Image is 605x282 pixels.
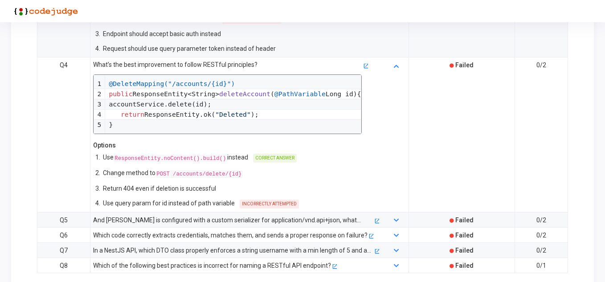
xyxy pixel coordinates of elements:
[270,90,357,98] span: ( Long id)
[93,44,103,53] span: 4.
[103,44,276,53] p: Request should use query parameter token instead of header
[93,215,373,225] div: And [PERSON_NAME] is configured with a custom serializer for application/vnd.api+json, what happens?
[37,57,90,213] td: Q4
[455,232,474,239] span: Failed
[93,245,373,255] div: In a NestJS API, which DTO class properly enforces a string username with a min length of 5 and a...
[536,232,546,239] span: 0/2
[103,168,243,179] p: Change method to
[105,99,361,110] td: accountService.delete(id);
[105,89,361,99] td: ResponseEntity<String> {
[93,198,103,208] span: 4.
[274,90,326,98] span: @PathVariable
[368,234,373,239] mat-icon: open_in_new
[109,80,235,87] span: @DeleteMapping("/accounts/{id}")
[536,247,546,254] span: 0/2
[105,110,361,120] td: ResponseEntity.ok( );
[103,184,216,193] p: Return 404 even if deletion is successful
[93,230,368,240] div: Which code correctly extracts credentials, matches them, and sends a proper response on failure?
[215,110,251,118] span: "Deleted"
[37,258,90,273] td: Q8
[93,140,116,150] div: Options
[536,61,546,69] span: 0/2
[253,154,297,163] span: CORRECT ANSWER
[240,200,299,208] span: INCORRECTLY ATTEMPTED
[11,2,78,20] img: logo
[455,247,474,254] span: Failed
[121,110,144,118] span: return
[374,249,379,254] mat-icon: open_in_new
[374,219,379,224] mat-icon: open_in_new
[37,243,90,258] td: Q7
[37,213,90,228] td: Q5
[219,90,270,98] span: deleteAccount
[103,29,221,39] p: Endpoint should accept basic auth instead
[363,64,368,69] mat-icon: open_in_new
[105,120,361,134] td: }
[93,168,103,178] span: 2.
[103,198,235,208] p: Use query param for id instead of path variable
[536,217,546,224] span: 0/2
[93,29,103,39] span: 3.
[93,261,331,270] div: Which of the following best practices is incorrect for naming a RESTful API endpoint?
[455,61,474,69] span: Failed
[536,262,546,269] span: 0/1
[37,228,90,243] td: Q6
[455,217,474,224] span: Failed
[155,170,243,178] code: POST /accounts/delete/{id}
[103,152,248,163] p: Use instead
[93,184,103,193] span: 3.
[93,152,103,162] span: 1.
[114,155,227,162] code: ResponseEntity.noContent().build()
[332,264,337,269] mat-icon: open_in_new
[93,60,362,69] p: What’s the best improvement to follow RESTful principles?
[455,262,474,269] span: Failed
[109,90,132,98] span: public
